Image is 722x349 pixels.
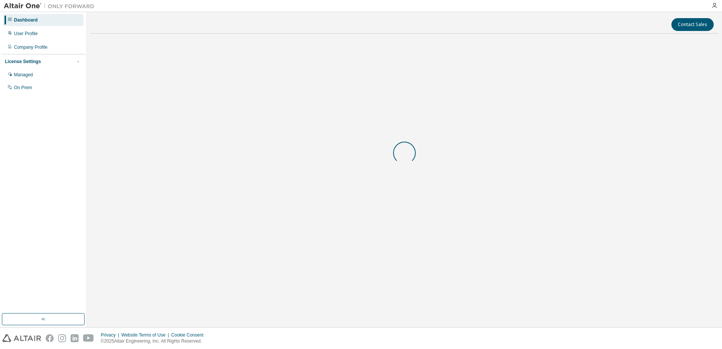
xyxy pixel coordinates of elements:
img: Altair One [4,2,98,10]
img: linkedin.svg [71,334,79,342]
img: altair_logo.svg [2,334,41,342]
button: Contact Sales [671,18,714,31]
div: Company Profile [14,44,48,50]
div: Privacy [101,332,121,338]
img: facebook.svg [46,334,54,342]
p: © 2025 Altair Engineering, Inc. All Rights Reserved. [101,338,208,344]
div: Dashboard [14,17,38,23]
img: instagram.svg [58,334,66,342]
div: Website Terms of Use [121,332,171,338]
div: License Settings [5,59,41,65]
div: User Profile [14,31,38,37]
div: Cookie Consent [171,332,208,338]
img: youtube.svg [83,334,94,342]
div: Managed [14,72,33,78]
div: On Prem [14,85,32,91]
